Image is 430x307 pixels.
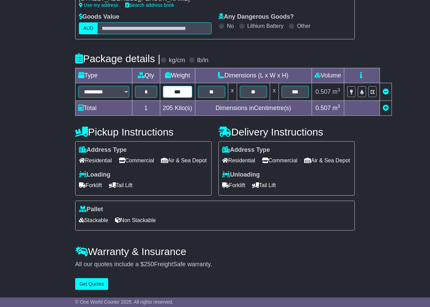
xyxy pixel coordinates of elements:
[222,155,255,166] span: Residential
[228,83,237,101] td: x
[218,126,355,138] h4: Delivery Instructions
[312,68,344,83] td: Volume
[195,68,312,83] td: Dimensions (L x W x H)
[197,57,209,64] label: lb/in
[75,299,173,305] span: © One World Courier 2025. All rights reserved.
[218,13,294,21] label: Any Dangerous Goods?
[160,68,195,83] td: Weight
[109,180,133,191] span: Tail Lift
[79,171,111,179] label: Loading
[338,87,341,92] sup: 3
[79,146,127,154] label: Address Type
[75,278,109,290] button: Get Quotes
[383,105,389,111] a: Add new item
[297,23,311,29] label: Other
[115,215,156,225] span: Non Stackable
[161,155,207,166] span: Air & Sea Depot
[79,180,102,191] span: Forklift
[119,155,154,166] span: Commercial
[75,53,161,64] h4: Package details |
[163,105,173,111] span: 205
[169,57,185,64] label: kg/cm
[75,261,355,268] div: All our quotes include a $ FreightSafe warranty.
[75,101,132,115] td: Total
[383,88,389,95] a: Remove this item
[222,180,245,191] span: Forklift
[333,105,341,111] span: m
[227,23,234,29] label: No
[79,155,112,166] span: Residential
[315,105,331,111] span: 0.507
[315,88,331,95] span: 0.507
[79,2,118,8] a: Use my address
[270,83,279,101] td: x
[75,126,212,138] h4: Pickup Instructions
[79,206,103,213] label: Pallet
[144,261,154,268] span: 250
[247,23,284,29] label: Lithium Battery
[195,101,312,115] td: Dimensions in Centimetre(s)
[333,88,341,95] span: m
[125,2,174,8] a: Search address book
[222,171,260,179] label: Unloading
[304,155,350,166] span: Air & Sea Depot
[79,22,98,34] label: AUD
[222,146,270,154] label: Address Type
[132,101,160,115] td: 1
[75,246,355,257] h4: Warranty & Insurance
[79,13,119,21] label: Goods Value
[132,68,160,83] td: Qty
[75,68,132,83] td: Type
[160,101,195,115] td: Kilo(s)
[262,155,297,166] span: Commercial
[252,180,276,191] span: Tail Lift
[338,104,341,109] sup: 3
[79,215,108,225] span: Stackable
